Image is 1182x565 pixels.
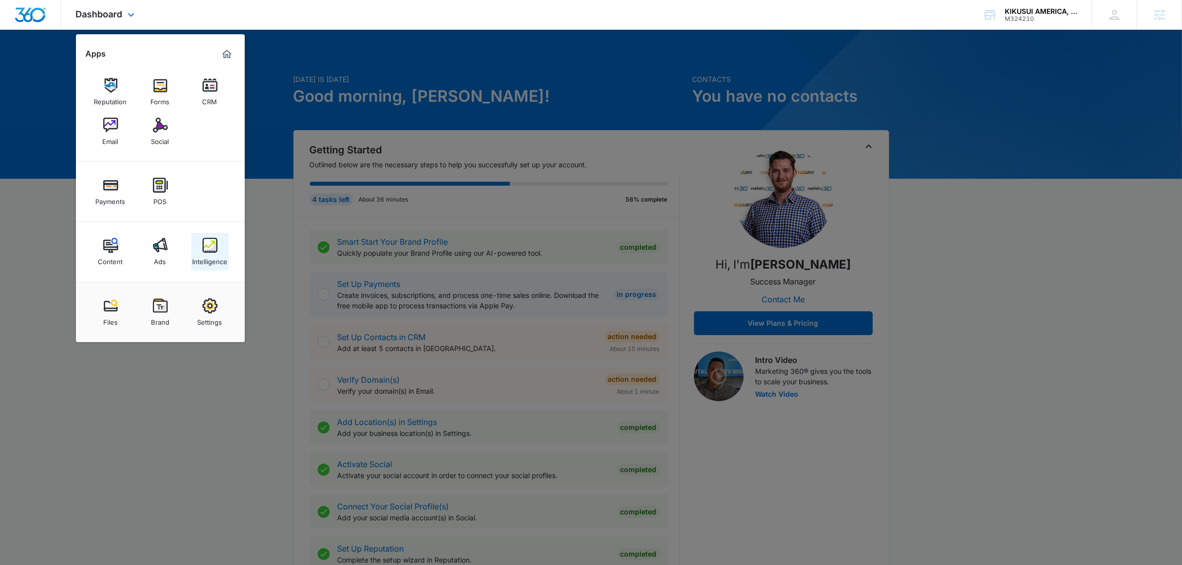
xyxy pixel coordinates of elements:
div: Email [103,133,119,145]
h2: Apps [86,49,106,59]
a: Payments [92,173,130,211]
a: Files [92,293,130,331]
div: Content [98,253,123,266]
a: Ads [141,233,179,271]
div: Settings [198,313,222,326]
a: Social [141,113,179,150]
div: Reputation [94,93,127,106]
div: Brand [151,313,169,326]
div: account id [1005,15,1077,22]
a: Settings [191,293,229,331]
div: CRM [203,93,217,106]
span: Dashboard [76,9,123,19]
div: Files [103,313,118,326]
div: Social [151,133,169,145]
a: POS [141,173,179,211]
a: Intelligence [191,233,229,271]
div: account name [1005,7,1077,15]
a: Brand [141,293,179,331]
div: Forms [151,93,170,106]
a: Forms [141,73,179,111]
div: Payments [96,193,126,206]
a: Marketing 360® Dashboard [219,46,235,62]
a: CRM [191,73,229,111]
div: Ads [154,253,166,266]
a: Content [92,233,130,271]
a: Email [92,113,130,150]
div: Intelligence [192,253,227,266]
div: POS [154,193,167,206]
a: Reputation [92,73,130,111]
